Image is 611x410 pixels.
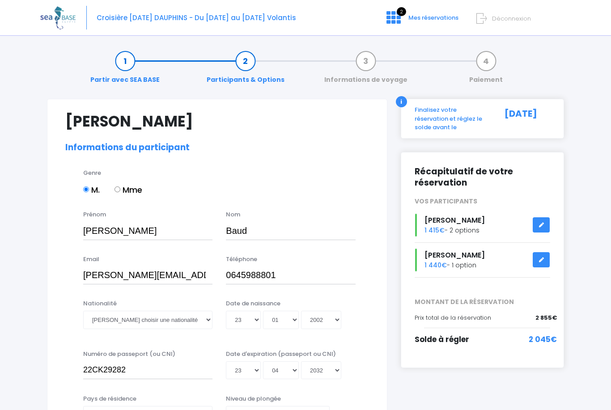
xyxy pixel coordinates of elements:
span: MONTANT DE LA RÉSERVATION [408,297,557,307]
div: VOS PARTICIPANTS [408,197,557,206]
label: Date d'expiration (passeport ou CNI) [226,350,336,359]
label: Numéro de passeport (ou CNI) [83,350,175,359]
label: Niveau de plongée [226,394,281,403]
span: 1 415€ [424,226,445,235]
label: Téléphone [226,255,257,264]
span: Déconnexion [492,14,531,23]
label: Nom [226,210,240,219]
h1: [PERSON_NAME] [65,113,369,130]
input: M. [83,186,89,192]
h2: Informations du participant [65,143,369,153]
span: Mes réservations [408,13,458,22]
h2: Récapitulatif de votre réservation [415,166,550,188]
a: 2 Mes réservations [379,17,464,25]
span: 2 045€ [529,334,557,346]
label: Prénom [83,210,106,219]
label: M. [83,184,100,196]
span: [PERSON_NAME] [424,215,485,225]
span: 2 855€ [535,313,557,322]
label: Mme [115,184,142,196]
label: Pays de résidence [83,394,136,403]
span: Croisière [DATE] DAUPHINS - Du [DATE] au [DATE] Volantis [97,13,296,22]
label: Genre [83,169,101,178]
label: Nationalité [83,299,117,308]
label: Email [83,255,99,264]
a: Participants & Options [202,56,289,85]
div: - 1 option [408,249,557,271]
div: Finalisez votre réservation et réglez le solde avant le [408,106,495,132]
div: i [396,96,407,107]
a: Paiement [465,56,507,85]
label: Date de naissance [226,299,280,308]
div: [DATE] [495,106,557,132]
span: Prix total de la réservation [415,313,491,322]
span: 1 440€ [424,261,447,270]
span: Solde à régler [415,334,469,345]
span: [PERSON_NAME] [424,250,485,260]
a: Informations de voyage [320,56,412,85]
div: - 2 options [408,214,557,237]
span: 2 [397,7,406,16]
a: Partir avec SEA BASE [86,56,164,85]
input: Mme [115,186,120,192]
